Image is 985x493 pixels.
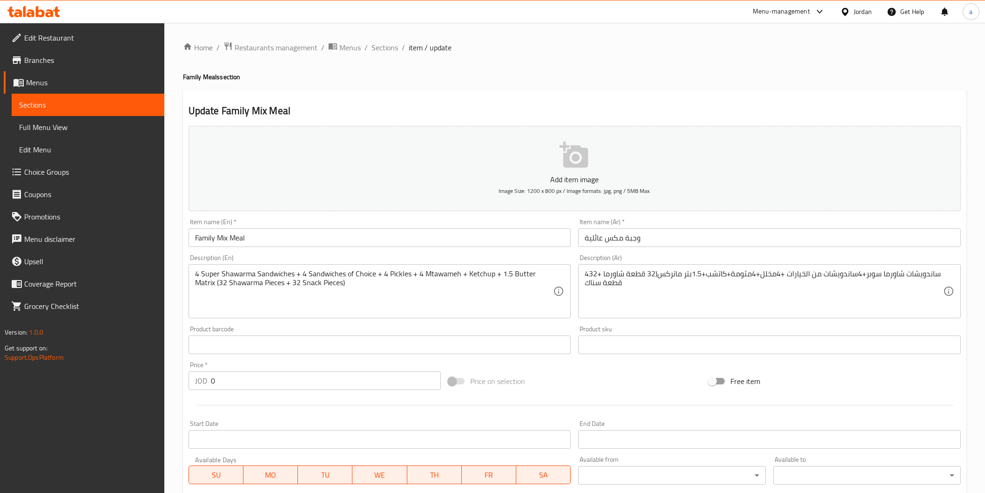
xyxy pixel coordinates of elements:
[189,228,571,247] input: Enter name En
[516,466,571,484] button: SA
[321,42,324,53] li: /
[578,228,961,247] input: Enter name Ar
[24,166,157,178] span: Choice Groups
[19,122,157,133] span: Full Menu View
[24,301,157,312] span: Grocery Checklist
[298,466,352,484] button: TU
[462,466,516,484] button: FR
[969,7,972,17] span: a
[470,376,525,387] span: Price on selection
[19,144,157,155] span: Edit Menu
[4,205,164,228] a: Promotions
[4,295,164,317] a: Grocery Checklist
[5,342,47,354] span: Get support on:
[183,42,213,53] a: Home
[339,42,361,53] span: Menus
[189,466,243,484] button: SU
[189,336,571,354] input: Please enter product barcode
[499,185,651,196] span: Image Size: 1200 x 800 px / Image formats: jpg, png / 5MB Max.
[19,99,157,110] span: Sections
[195,269,553,314] textarea: 4 Super Shawarma Sandwiches + 4 Sandwiches of Choice + 4 Pickles + 4 Mtawameh + Ketchup + 1.5 But...
[235,42,317,53] span: Restaurants management
[520,468,567,482] span: SA
[302,468,349,482] span: TU
[4,27,164,49] a: Edit Restaurant
[243,466,298,484] button: MO
[578,336,961,354] input: Please enter product sku
[203,174,946,185] p: Add item image
[24,55,157,66] span: Branches
[356,468,403,482] span: WE
[195,375,207,386] p: JOD
[4,228,164,250] a: Menu disclaimer
[24,32,157,43] span: Edit Restaurant
[753,6,810,17] div: Menu-management
[4,161,164,183] a: Choice Groups
[183,72,966,82] h4: Family Meals section
[4,71,164,94] a: Menus
[183,41,966,54] nav: breadcrumb
[352,466,407,484] button: WE
[216,42,220,53] li: /
[24,211,157,222] span: Promotions
[26,77,157,88] span: Menus
[5,326,27,338] span: Version:
[402,42,405,53] li: /
[247,468,294,482] span: MO
[4,250,164,273] a: Upsell
[12,138,164,161] a: Edit Menu
[407,466,462,484] button: TH
[328,41,361,54] a: Menus
[730,376,760,387] span: Free item
[24,189,157,200] span: Coupons
[12,116,164,138] a: Full Menu View
[193,468,240,482] span: SU
[24,278,157,289] span: Coverage Report
[578,466,766,485] div: ​
[24,256,157,267] span: Upsell
[189,126,961,211] button: Add item imageImage Size: 1200 x 800 px / Image formats: jpg, png / 5MB Max.
[585,269,943,314] textarea: 4ساندويشات شاورما سوبر+4ساندويشات من الخيارات +4مخلل+4مثومة+كاتشب+1.5بتر ماتركس(32 قطعة شاورما +3...
[29,326,43,338] span: 1.0.0
[223,41,317,54] a: Restaurants management
[364,42,368,53] li: /
[371,42,398,53] a: Sections
[4,183,164,205] a: Coupons
[12,94,164,116] a: Sections
[409,42,452,53] span: item / update
[854,7,872,17] div: Jordan
[24,233,157,245] span: Menu disclaimer
[189,104,961,118] h2: Update Family Mix Meal
[411,468,458,482] span: TH
[4,49,164,71] a: Branches
[466,468,513,482] span: FR
[773,466,961,485] div: ​
[4,273,164,295] a: Coverage Report
[211,371,441,390] input: Please enter price
[5,351,64,363] a: Support.OpsPlatform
